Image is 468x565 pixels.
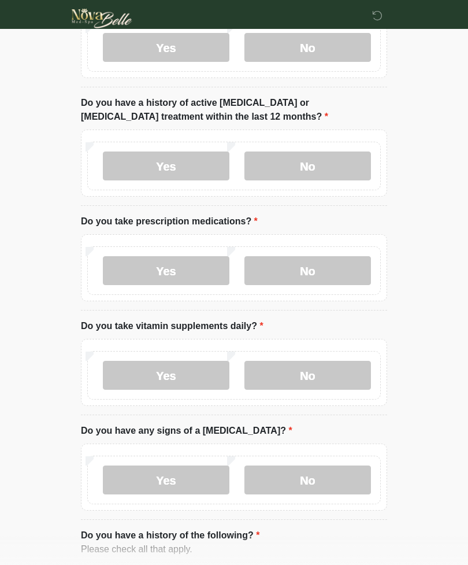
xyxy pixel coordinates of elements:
[69,9,135,28] img: Novabelle medspa Logo
[103,256,229,285] label: Yes
[103,152,229,180] label: Yes
[244,256,371,285] label: No
[103,466,229,494] label: Yes
[81,96,387,124] label: Do you have a history of active [MEDICAL_DATA] or [MEDICAL_DATA] treatment within the last 12 mon...
[81,542,387,556] div: Please check all that apply.
[244,361,371,390] label: No
[81,319,263,333] label: Do you take vitamin supplements daily?
[81,424,292,438] label: Do you have any signs of a [MEDICAL_DATA]?
[81,529,259,542] label: Do you have a history of the following?
[103,361,229,390] label: Yes
[244,33,371,62] label: No
[244,466,371,494] label: No
[244,152,371,180] label: No
[103,33,229,62] label: Yes
[81,215,258,228] label: Do you take prescription medications?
